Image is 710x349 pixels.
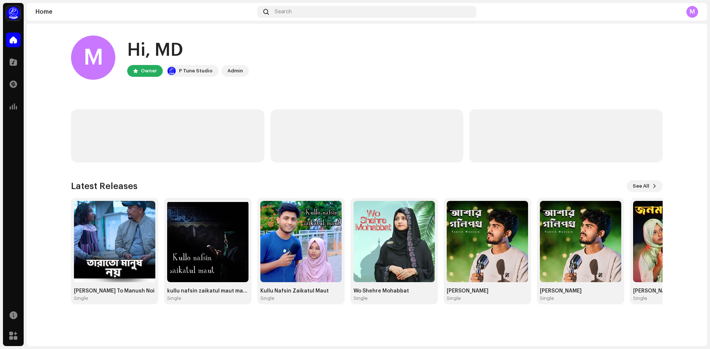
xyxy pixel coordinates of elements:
[74,288,155,294] div: [PERSON_NAME] To Manush Noi
[71,35,115,80] div: M
[167,288,248,294] div: kullu nafsin zaikatul maut master.wav
[35,9,254,15] div: Home
[260,288,342,294] div: Kullu Nafsin Zaikatul Maut
[167,201,248,282] img: 868d59a8-d0a4-4511-a961-23c4844bcae0
[354,295,368,301] div: Single
[227,66,243,75] div: Admin
[540,288,621,294] div: [PERSON_NAME]
[141,66,157,75] div: Owner
[167,66,176,75] img: a1dd4b00-069a-4dd5-89ed-38fbdf7e908f
[260,201,342,282] img: 0d6f7ddd-963e-4c0e-959e-9ec81fea5ece
[179,66,213,75] div: P Tune Studio
[686,6,698,18] div: M
[447,288,528,294] div: [PERSON_NAME]
[71,180,138,192] h3: Latest Releases
[633,179,649,194] span: See All
[260,295,274,301] div: Single
[540,295,554,301] div: Single
[6,6,21,21] img: a1dd4b00-069a-4dd5-89ed-38fbdf7e908f
[540,201,621,282] img: 8f866d8c-4661-4066-9919-13c6e1e5a7bc
[74,295,88,301] div: Single
[74,201,155,282] img: 7f93b8a2-5bdf-4ff2-907b-e7cda55df17a
[354,288,435,294] div: Wo Shehre Mohabbat
[447,295,461,301] div: Single
[447,201,528,282] img: 2aa85434-9d96-4355-a2a8-fcb986f14c6b
[627,180,663,192] button: See All
[127,38,249,62] div: Hi, MD
[275,9,292,15] span: Search
[354,201,435,282] img: 0b5f451d-7774-4356-8079-7a155c3c3090
[633,295,647,301] div: Single
[167,295,181,301] div: Single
